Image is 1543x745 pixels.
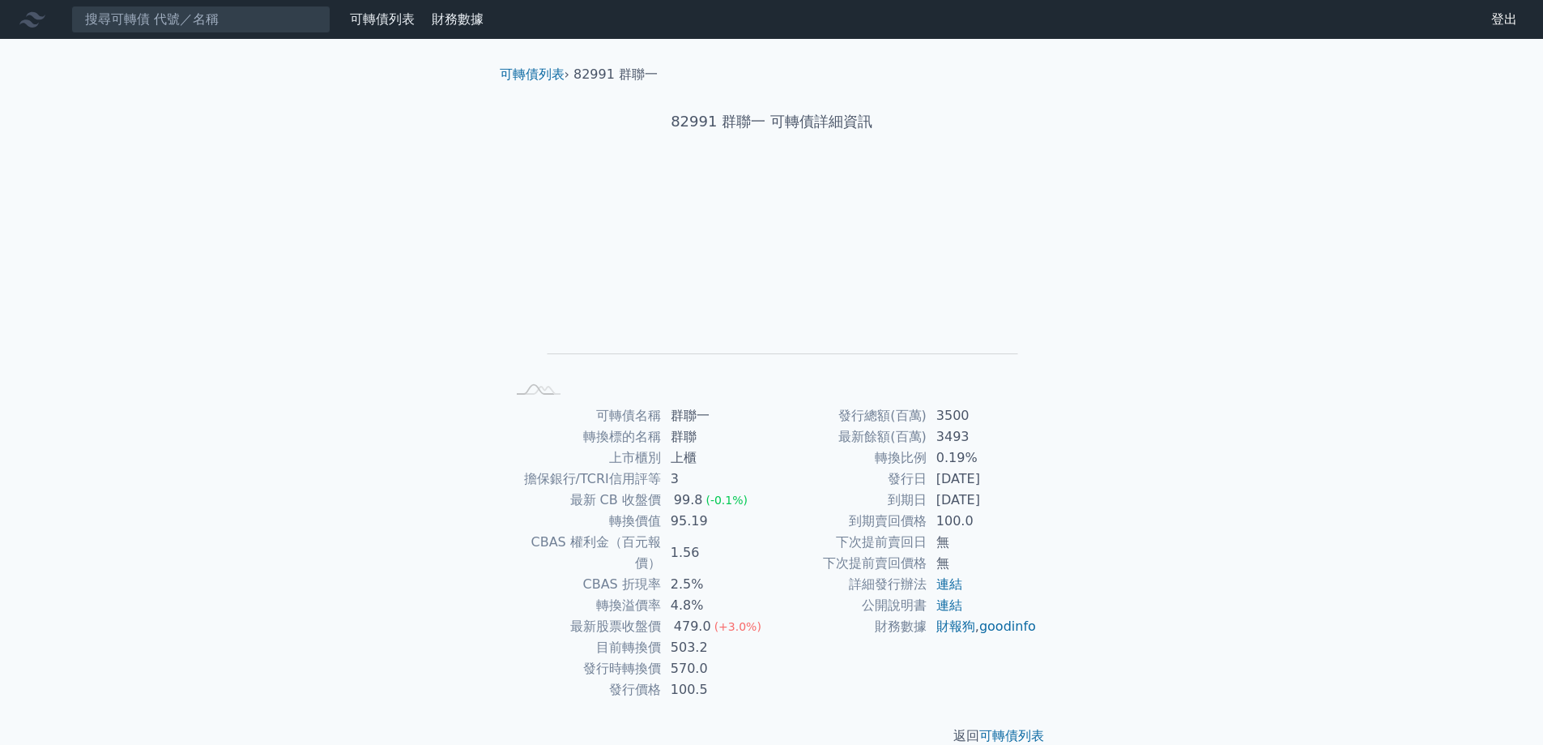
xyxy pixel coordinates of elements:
td: 100.5 [661,679,772,700]
td: 轉換溢價率 [506,595,661,616]
td: CBAS 折現率 [506,574,661,595]
td: 最新餘額(百萬) [772,426,927,447]
td: 上櫃 [661,447,772,469]
a: 可轉債列表 [350,11,415,27]
td: 3500 [927,405,1038,426]
td: 詳細發行辦法 [772,574,927,595]
input: 搜尋可轉債 代號／名稱 [71,6,330,33]
td: CBAS 權利金（百元報價） [506,532,661,574]
td: 最新股票收盤價 [506,616,661,637]
g: Chart [532,184,1018,378]
td: 100.0 [927,511,1038,532]
td: [DATE] [927,490,1038,511]
h1: 82991 群聯一 可轉債詳細資訊 [487,110,1057,133]
div: 479.0 [671,616,714,637]
td: 公開說明書 [772,595,927,616]
td: 發行價格 [506,679,661,700]
td: 轉換標的名稱 [506,426,661,447]
li: 82991 群聯一 [573,65,658,84]
a: goodinfo [979,619,1036,634]
td: , [927,616,1038,637]
td: 群聯 [661,426,772,447]
td: 到期日 [772,490,927,511]
li: › [500,65,569,84]
a: 財務數據 [432,11,484,27]
div: 99.8 [671,490,706,511]
td: 到期賣回價格 [772,511,927,532]
a: 登出 [1478,6,1530,32]
td: 轉換價值 [506,511,661,532]
td: 570.0 [661,658,772,679]
td: 財務數據 [772,616,927,637]
td: 0.19% [927,447,1038,469]
a: 可轉債列表 [979,728,1044,743]
a: 可轉債列表 [500,66,565,82]
span: (+3.0%) [714,620,761,633]
td: 3493 [927,426,1038,447]
span: (-0.1%) [705,494,748,507]
td: 2.5% [661,574,772,595]
td: 擔保銀行/TCRI信用評等 [506,469,661,490]
td: [DATE] [927,469,1038,490]
td: 3 [661,469,772,490]
a: 財報狗 [936,619,975,634]
td: 上市櫃別 [506,447,661,469]
a: 連結 [936,576,962,592]
td: 無 [927,532,1038,553]
td: 無 [927,553,1038,574]
td: 發行日 [772,469,927,490]
td: 最新 CB 收盤價 [506,490,661,511]
td: 4.8% [661,595,772,616]
td: 下次提前賣回日 [772,532,927,553]
td: 發行時轉換價 [506,658,661,679]
td: 發行總額(百萬) [772,405,927,426]
td: 群聯一 [661,405,772,426]
td: 95.19 [661,511,772,532]
td: 503.2 [661,637,772,658]
td: 可轉債名稱 [506,405,661,426]
td: 1.56 [661,532,772,574]
td: 轉換比例 [772,447,927,469]
td: 目前轉換價 [506,637,661,658]
a: 連結 [936,597,962,613]
td: 下次提前賣回價格 [772,553,927,574]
